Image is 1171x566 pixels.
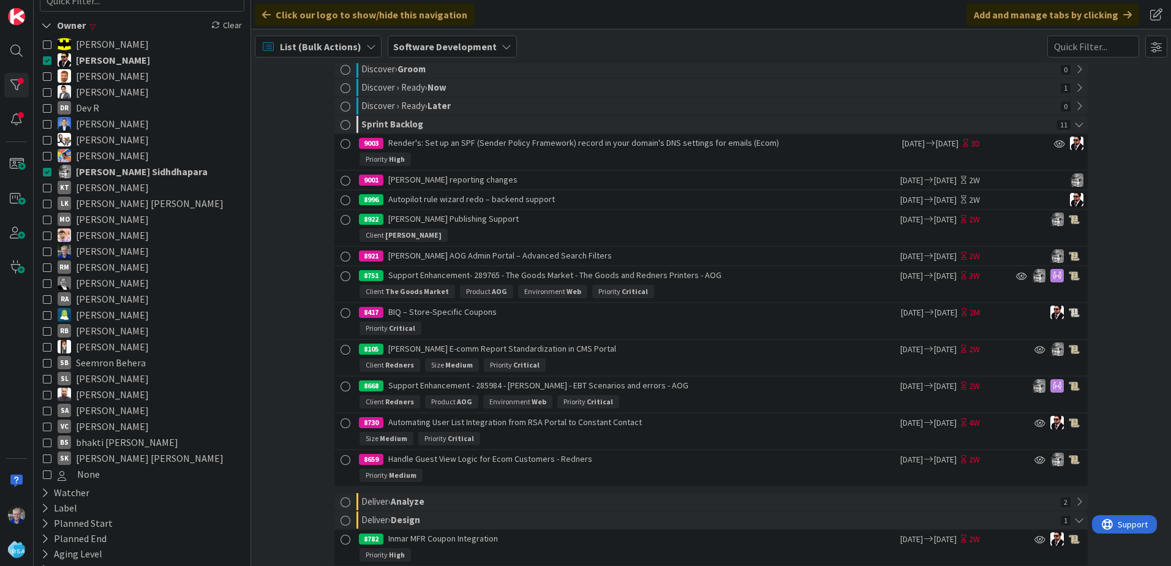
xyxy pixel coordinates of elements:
[43,434,241,450] button: bs bhakti [PERSON_NAME]
[361,61,1057,78] div: Discover ›
[334,171,1088,189] a: 9001[PERSON_NAME] reporting changes[DATE][DATE]2WKS
[58,69,71,83] img: AS
[43,291,241,307] button: RA [PERSON_NAME]
[280,39,361,54] span: List (Bulk Actions)
[360,469,423,482] div: Priority
[76,434,178,450] span: bhakti [PERSON_NAME]
[43,450,241,466] button: sk [PERSON_NAME] [PERSON_NAME]
[380,434,407,443] b: Medium
[58,213,71,226] div: MO
[518,285,587,298] div: Environment
[43,164,241,179] button: KS [PERSON_NAME] Sidhdhapara
[334,530,1088,565] a: 8782Inmar MFR Coupon Integration[DATE][DATE]2WACPriority High
[969,343,980,356] div: 2W
[334,247,1088,265] a: 8921[PERSON_NAME] AOG Admin Portal – Advanced Search Filters[DATE][DATE]2WKS
[898,270,923,282] span: [DATE]
[334,266,1088,302] a: 8751Support Enhancement- 289765 - The Goods Market - The Goods and Redners Printers - AOG[DATE][D...
[76,132,149,148] span: [PERSON_NAME]
[457,397,472,406] b: AOG
[26,2,56,17] span: Support
[58,101,71,115] div: DR
[898,213,923,226] span: [DATE]
[969,250,980,263] div: 2W
[361,79,1057,96] div: Discover › Ready ›
[622,287,648,296] b: Critical
[43,148,241,164] button: JK [PERSON_NAME]
[58,436,71,449] div: bs
[40,546,104,562] div: Aging Level
[359,266,898,285] div: Support Enhancement- 289765 - The Goods Market - The Goods and Redners Printers - AOG
[76,227,149,243] span: [PERSON_NAME]
[460,285,513,298] div: Product
[58,85,71,99] img: BR
[76,275,149,291] span: [PERSON_NAME]
[1050,213,1064,226] img: KS
[76,100,99,116] span: Dev R
[557,395,619,409] div: Priority
[58,308,71,322] img: RD
[360,285,455,298] div: Client
[389,470,416,480] b: Medium
[427,81,446,93] b: Now
[8,8,25,25] img: Visit kanbanzone.com
[935,306,959,319] span: [DATE]
[8,507,25,524] img: RT
[1050,416,1064,429] img: AC
[969,174,980,187] div: 2W
[359,413,898,432] div: Automating User List Integration from RSA Portal to Constant Contact
[43,132,241,148] button: ES [PERSON_NAME]
[1032,379,1045,393] img: KS
[58,356,71,369] div: SB
[76,116,149,132] span: [PERSON_NAME]
[587,397,613,406] b: Critical
[492,287,507,296] b: AOG
[385,360,414,369] b: Redners
[361,493,1057,510] div: Deliver ›
[76,291,149,307] span: [PERSON_NAME]
[58,276,71,290] img: RA
[359,214,383,225] div: 8922
[43,179,241,195] button: KT [PERSON_NAME]
[40,531,108,546] div: Planned End
[898,343,923,356] span: [DATE]
[58,451,71,465] div: sk
[1050,249,1064,263] img: KS
[359,534,383,545] div: 8782
[1047,36,1139,58] input: Quick Filter...
[76,339,149,355] span: [PERSON_NAME]
[76,164,208,179] span: [PERSON_NAME] Sidhdhapara
[359,417,383,428] div: 8730
[1061,516,1071,526] span: 1
[359,450,898,469] div: Handle Guest View Logic for Ecom Customers - Redners
[971,137,980,150] div: 3D
[418,432,480,445] div: Priority
[334,413,1088,449] a: 8730Automating User List Integration from RSA Portal to Constant Contact[DATE][DATE]4WACSize Medi...
[58,228,71,242] img: RS
[359,380,383,391] div: 8668
[1050,306,1064,319] img: AC
[43,84,241,100] button: BR [PERSON_NAME]
[359,307,383,318] div: 8417
[427,100,451,111] b: Later
[934,174,958,187] span: [DATE]
[359,175,383,186] div: 9001
[484,358,546,372] div: Priority
[361,97,1057,115] div: Discover › Ready ›
[898,453,923,466] span: [DATE]
[43,100,241,116] button: DR Dev R
[397,63,426,75] b: Groom
[385,287,449,296] b: The Goods Market
[934,533,958,546] span: [DATE]
[934,250,958,263] span: [DATE]
[334,303,1088,339] a: 8417BIQ – Store-Specific Coupons[DATE][DATE]2MACPriority Critical
[934,380,958,393] span: [DATE]
[359,247,898,265] div: [PERSON_NAME] AOG Admin Portal – Advanced Search Filters
[43,68,241,84] button: AS [PERSON_NAME]
[359,270,383,281] div: 8751
[936,137,960,150] span: [DATE]
[43,307,241,323] button: RD [PERSON_NAME]
[969,417,980,429] div: 4W
[898,417,923,429] span: [DATE]
[899,306,924,319] span: [DATE]
[969,194,980,206] div: 2W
